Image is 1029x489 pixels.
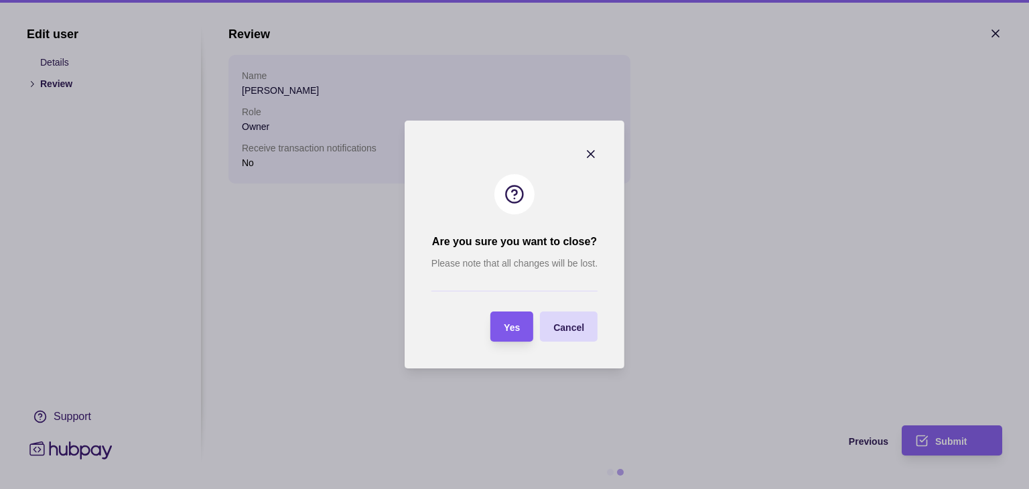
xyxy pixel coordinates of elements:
[540,311,598,342] button: Cancel
[431,256,598,271] p: Please note that all changes will be lost.
[432,234,597,249] h2: Are you sure you want to close?
[553,322,584,333] span: Cancel
[504,322,520,333] span: Yes
[490,311,533,342] button: Yes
